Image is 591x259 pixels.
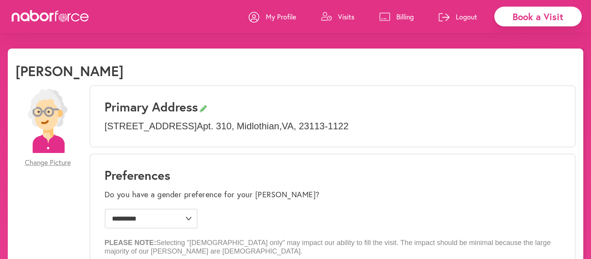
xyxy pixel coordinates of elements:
[338,12,354,21] p: Visits
[266,12,296,21] p: My Profile
[456,12,477,21] p: Logout
[16,89,80,153] img: efc20bcf08b0dac87679abea64c1faab.png
[105,190,320,199] label: Do you have a gender preference for your [PERSON_NAME]?
[379,5,414,28] a: Billing
[396,12,414,21] p: Billing
[16,63,124,79] h1: [PERSON_NAME]
[321,5,354,28] a: Visits
[439,5,477,28] a: Logout
[494,7,582,26] div: Book a Visit
[105,121,561,132] p: [STREET_ADDRESS] Apt. 310 , Midlothian , VA , 23113-1122
[25,158,71,167] span: Change Picture
[105,168,561,183] h1: Preferences
[105,233,561,256] p: Selecting "[DEMOGRAPHIC_DATA] only" may impact our ability to fill the visit. The impact should b...
[105,99,561,114] h3: Primary Address
[249,5,296,28] a: My Profile
[105,239,156,247] b: PLEASE NOTE:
